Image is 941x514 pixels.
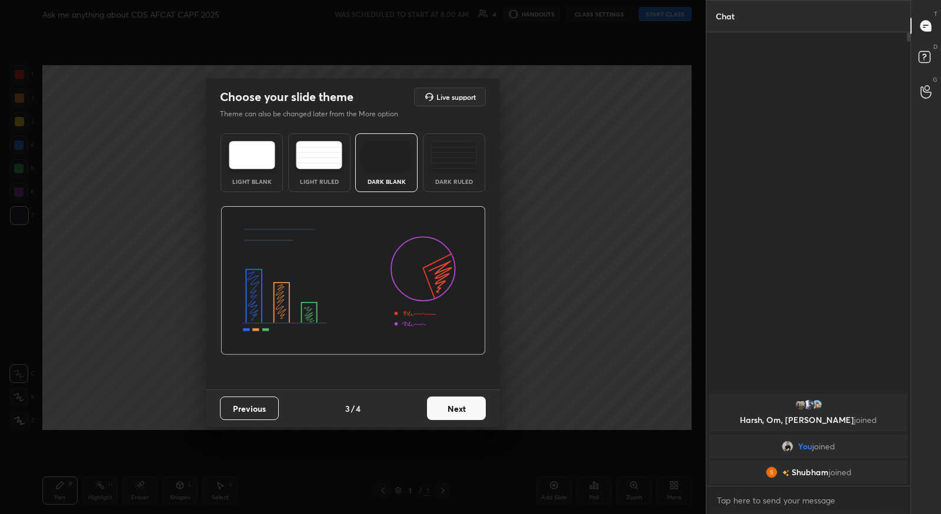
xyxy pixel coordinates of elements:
[229,141,275,169] img: lightTheme.e5ed3b09.svg
[934,9,937,18] p: T
[427,397,486,420] button: Next
[782,470,789,476] img: no-rating-badge.077c3623.svg
[829,468,852,477] span: joined
[792,468,829,477] span: Shubham
[296,179,343,184] div: Light Ruled
[812,442,835,451] span: joined
[431,179,478,184] div: Dark Ruled
[436,93,476,100] h5: Live support
[356,402,361,415] h4: 4
[795,399,806,411] img: 399ca7c710914920b7b1b9336c667f27.jpg
[220,89,353,105] h2: Choose your slide theme
[811,399,823,411] img: e26a0dd095f84175893aa85459b6a801.jpg
[854,414,877,425] span: joined
[706,1,744,32] p: Chat
[363,179,410,184] div: Dark Blank
[803,399,815,411] img: 86182bd07fd941d6a2fefcbde2cd30ea.jpg
[351,402,355,415] h4: /
[220,397,279,420] button: Previous
[228,179,275,184] div: Light Blank
[933,42,937,51] p: D
[933,75,937,84] p: G
[431,141,477,169] img: darkRuledTheme.de295e13.svg
[798,442,812,451] span: You
[296,141,342,169] img: lightRuledTheme.5fabf969.svg
[345,402,350,415] h4: 3
[220,109,411,119] p: Theme can also be changed later from the More option
[782,441,793,452] img: 00f7a73387f642cd9021a4fdac7b74e8.jpg
[363,141,410,169] img: darkTheme.f0cc69e5.svg
[766,466,778,478] img: 1188d29f1a864015b2086f18c43cb019.jpg
[716,415,900,425] p: Harsh, Om, [PERSON_NAME]
[221,206,486,355] img: darkThemeBanner.d06ce4a2.svg
[706,392,910,486] div: grid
